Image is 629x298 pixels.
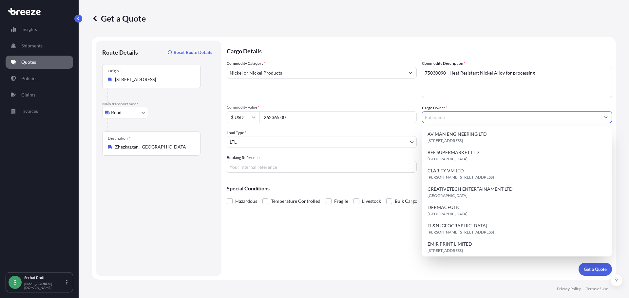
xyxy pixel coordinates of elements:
[586,286,608,291] p: Terms of Use
[334,196,348,206] span: Fragile
[227,130,246,136] span: Load Type
[227,186,612,191] p: Special Conditions
[584,266,607,272] p: Get a Quote
[428,156,467,162] span: [GEOGRAPHIC_DATA]
[405,67,416,79] button: Show suggestions
[13,279,17,286] span: S
[428,229,494,236] span: [PERSON_NAME][STREET_ADDRESS]
[428,241,472,247] span: EMIR PRINT LIMITED
[422,60,466,67] label: Commodity Description
[111,109,122,116] span: Road
[428,174,494,181] span: [PERSON_NAME][STREET_ADDRESS]
[227,154,259,161] label: Booking Reference
[428,131,487,137] span: AV MAN ENGINEERING LTD
[271,196,320,206] span: Temperature Controlled
[428,192,467,199] span: [GEOGRAPHIC_DATA]
[428,222,487,229] span: EL&N [GEOGRAPHIC_DATA]
[21,75,37,82] p: Policies
[227,60,266,67] label: Commodity Category
[102,48,138,56] p: Route Details
[428,247,463,254] span: [STREET_ADDRESS]
[227,41,612,60] p: Cargo Details
[102,101,215,107] p: Main transport mode
[428,167,464,174] span: CLARITY VM LTD
[24,275,65,280] p: Serhat Rodi
[428,137,463,144] span: [STREET_ADDRESS]
[259,111,417,123] input: Type amount
[600,111,612,123] button: Show suggestions
[102,107,148,118] button: Select transport
[227,105,417,110] span: Commodity Value
[21,43,43,49] p: Shipments
[108,68,122,74] div: Origin
[21,108,38,114] p: Invoices
[230,139,237,145] span: LTL
[422,111,600,123] input: Full name
[174,49,212,56] p: Reset Route Details
[422,154,445,161] label: Carrier Name
[21,26,37,33] p: Insights
[24,282,65,289] p: [EMAIL_ADDRESS][DOMAIN_NAME]
[108,136,131,141] div: Destination
[115,76,192,83] input: Origin
[115,144,192,150] input: Destination
[362,196,381,206] span: Livestock
[92,13,146,24] p: Get a Quote
[21,59,36,65] p: Quotes
[422,161,612,173] input: Enter name
[227,161,417,173] input: Your internal reference
[21,92,35,98] p: Claims
[422,105,448,111] label: Cargo Owner
[428,204,461,211] span: DERMACEUTIC
[395,196,417,206] span: Bulk Cargo
[428,186,513,192] span: CREATIVETECH ENTERTAINAMENT LTD
[428,149,479,156] span: BEE SUPERMARKET LTD
[428,211,467,217] span: [GEOGRAPHIC_DATA]
[235,196,257,206] span: Hazardous
[422,130,612,135] span: Freight Cost
[227,67,405,79] input: Select a commodity type
[557,286,581,291] p: Privacy Policy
